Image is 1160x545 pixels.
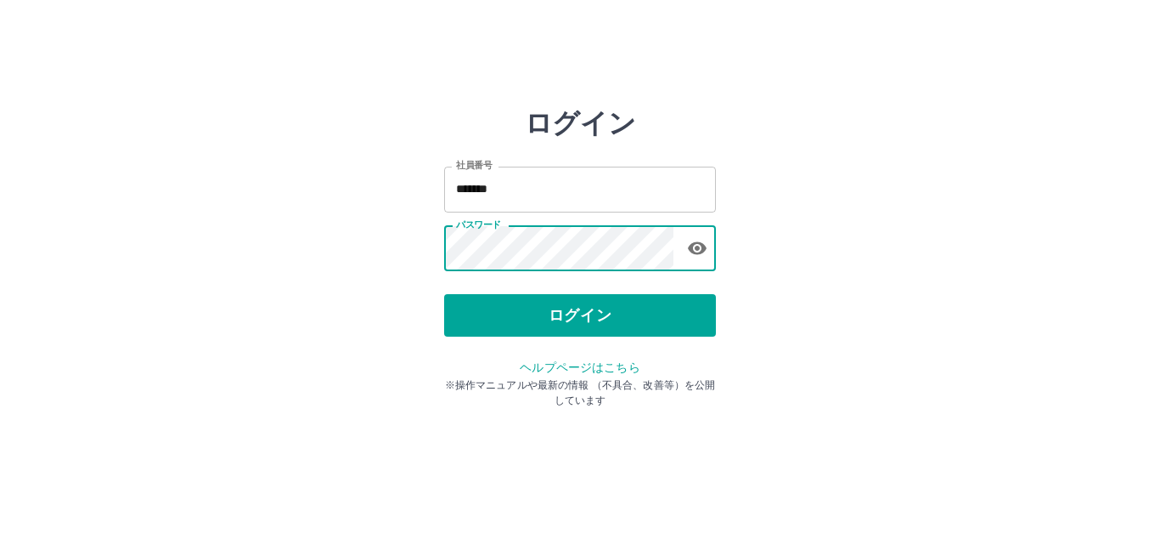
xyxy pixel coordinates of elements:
[456,159,492,172] label: 社員番号
[520,360,639,374] a: ヘルプページはこちら
[456,219,501,231] label: パスワード
[444,294,716,337] button: ログイン
[525,107,636,139] h2: ログイン
[444,378,716,408] p: ※操作マニュアルや最新の情報 （不具合、改善等）を公開しています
